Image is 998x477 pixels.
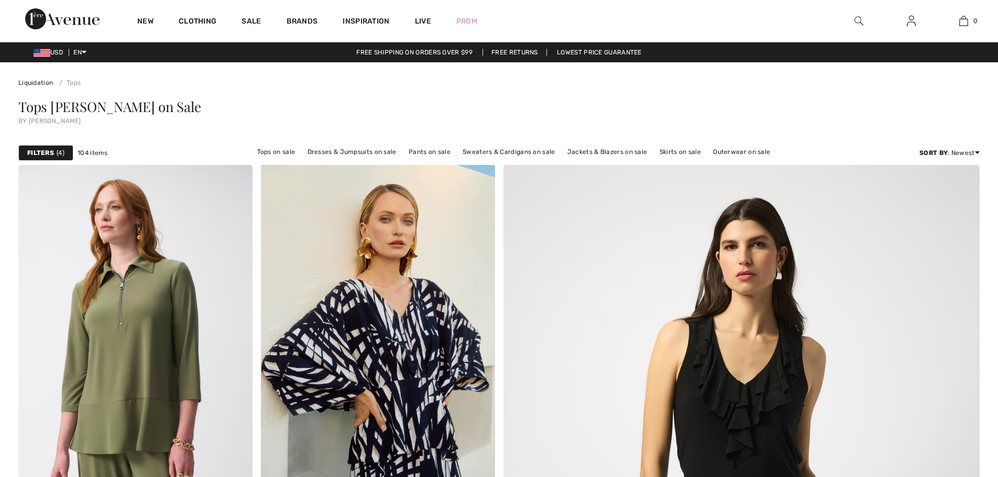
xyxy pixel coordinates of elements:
[78,148,108,158] span: 104 items
[562,145,653,159] a: Jackets & Blazers on sale
[654,145,706,159] a: Skirts on sale
[252,145,301,159] a: Tops on sale
[938,15,989,27] a: 0
[343,17,389,28] span: Inspiration
[348,49,481,56] a: Free shipping on orders over $99
[137,17,153,28] a: New
[854,15,863,27] img: search the website
[898,15,924,28] a: Sign In
[482,49,547,56] a: Free Returns
[57,148,64,158] span: 4
[415,16,431,27] a: Live
[34,49,50,57] img: US Dollar
[18,118,980,124] div: by [PERSON_NAME]
[549,49,650,56] a: Lowest Price Guarantee
[179,17,216,28] a: Clothing
[959,15,968,27] img: My Bag
[457,145,560,159] a: Sweaters & Cardigans on sale
[302,145,402,159] a: Dresses & Jumpsuits on sale
[919,148,980,158] div: : Newest
[456,16,477,27] a: Prom
[919,149,948,157] strong: Sort By
[18,79,53,86] a: Liquidation
[973,16,978,26] span: 0
[34,49,67,56] span: USD
[27,148,54,158] strong: Filters
[18,97,201,116] span: Tops [PERSON_NAME] on Sale
[708,145,775,159] a: Outerwear on sale
[242,17,261,28] a: Sale
[55,79,81,86] a: Tops
[907,15,916,27] img: My Info
[25,8,100,29] img: 1ère Avenue
[287,17,318,28] a: Brands
[403,145,456,159] a: Pants on sale
[73,49,86,56] span: EN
